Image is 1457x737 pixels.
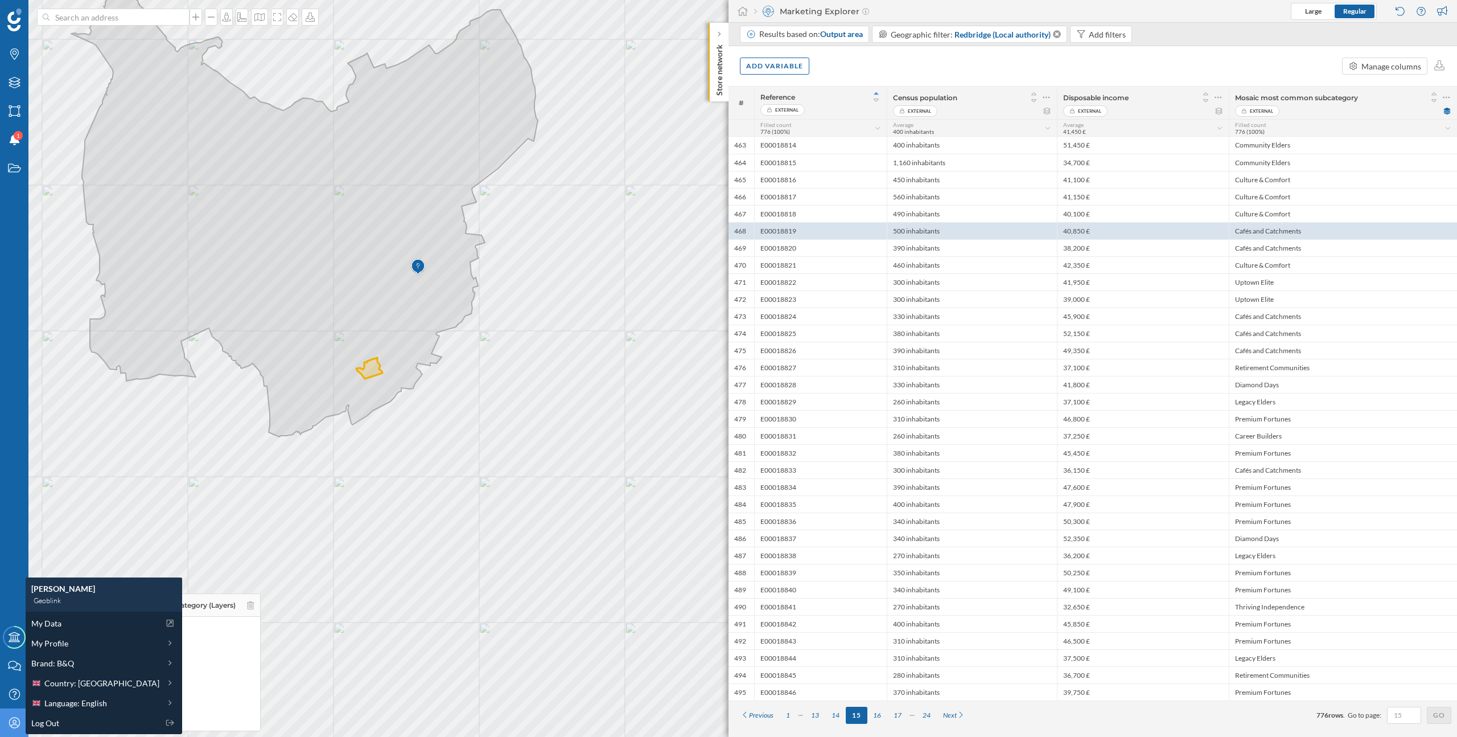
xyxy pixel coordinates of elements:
span: 776 [1316,711,1328,719]
div: 310 inhabitants [887,359,1057,376]
div: 300 inhabitants [887,461,1057,478]
div: 1,160 inhabitants [887,154,1057,171]
div: 36,150 £ [1057,461,1229,478]
span: 487 [734,551,746,560]
div: 270 inhabitants [887,598,1057,615]
span: 475 [734,346,746,355]
span: # [734,98,748,108]
span: Output area [820,29,863,39]
div: 490 inhabitants [887,205,1057,222]
div: 400 inhabitants [887,496,1057,513]
div: E00018820 [754,239,887,256]
div: E00018825 [754,325,887,342]
span: 493 [734,654,746,663]
div: 39,750 £ [1057,683,1229,701]
div: 560 inhabitants [887,188,1057,205]
div: Cafés and Catchments [1229,461,1457,478]
div: 330 inhabitants [887,308,1057,325]
span: 469 [734,244,746,253]
div: E00018817 [754,188,887,205]
div: 370 inhabitants [887,683,1057,701]
span: 491 [734,620,746,629]
input: 15 [1390,710,1418,721]
div: E00018836 [754,513,887,530]
div: 310 inhabitants [887,632,1057,649]
div: 52,350 £ [1057,530,1229,547]
div: E00018824 [754,308,887,325]
span: 472 [734,295,746,304]
span: 474 [734,329,746,338]
span: 481 [734,449,746,458]
span: 776 (100%) [1235,128,1265,135]
span: 400 inhabitants [893,128,934,135]
img: explorer.svg [763,6,774,17]
div: Premium Fortunes [1229,496,1457,513]
div: 52,150 £ [1057,325,1229,342]
div: Career Builders [1229,427,1457,444]
div: E00018815 [754,154,887,171]
div: 51,450 £ [1057,137,1229,154]
div: E00018828 [754,376,887,393]
span: rows [1328,711,1343,719]
div: E00018842 [754,615,887,632]
div: 390 inhabitants [887,478,1057,496]
div: Community Elders [1229,137,1457,154]
span: Redbridge (Local authority) [954,28,1051,40]
div: E00018830 [754,410,887,427]
span: 482 [734,466,746,475]
div: E00018819 [754,222,887,239]
div: E00018846 [754,683,887,701]
div: Premium Fortunes [1229,683,1457,701]
div: E00018822 [754,273,887,290]
div: 49,350 £ [1057,342,1229,359]
span: 478 [734,398,746,407]
div: 37,100 £ [1057,359,1229,376]
div: E00018838 [754,547,887,564]
div: Cafés and Catchments [1229,239,1457,256]
div: Legacy Elders [1229,393,1457,410]
div: E00018843 [754,632,887,649]
div: Premium Fortunes [1229,513,1457,530]
div: E00018835 [754,496,887,513]
div: 400 inhabitants [887,137,1057,154]
div: 50,250 £ [1057,564,1229,581]
div: E00018841 [754,598,887,615]
div: 40,100 £ [1057,205,1229,222]
span: 486 [734,534,746,543]
div: E00018839 [754,564,887,581]
span: 477 [734,380,746,390]
span: My Profile [31,637,68,649]
div: 42,350 £ [1057,256,1229,273]
span: Average [1063,121,1084,128]
span: Filled count [1235,121,1266,128]
div: E00018840 [754,581,887,598]
div: 390 inhabitants [887,239,1057,256]
div: 380 inhabitants [887,325,1057,342]
div: Geoblink [31,595,176,606]
div: 46,500 £ [1057,632,1229,649]
div: Premium Fortunes [1229,581,1457,598]
img: Geoblink Logo [7,9,22,31]
span: 467 [734,210,746,219]
div: E00018816 [754,171,887,188]
span: Geographic filter: [891,30,953,39]
span: Regular [1343,7,1367,15]
div: Culture & Comfort [1229,256,1457,273]
div: Culture & Comfort [1229,188,1457,205]
div: 37,100 £ [1057,393,1229,410]
span: Mosaic most common subcategory [1235,93,1358,102]
div: E00018829 [754,393,887,410]
span: 483 [734,483,746,492]
div: 40,850 £ [1057,222,1229,239]
div: 41,950 £ [1057,273,1229,290]
span: 776 (100%) [760,128,790,135]
p: Store network [714,40,725,96]
span: Assistance [23,8,78,18]
div: E00018845 [754,666,887,683]
div: 340 inhabitants [887,581,1057,598]
span: My Data [31,617,61,629]
div: E00018814 [754,137,887,154]
div: 350 inhabitants [887,564,1057,581]
span: 41,450 £ [1063,128,1086,135]
div: 37,500 £ [1057,649,1229,666]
